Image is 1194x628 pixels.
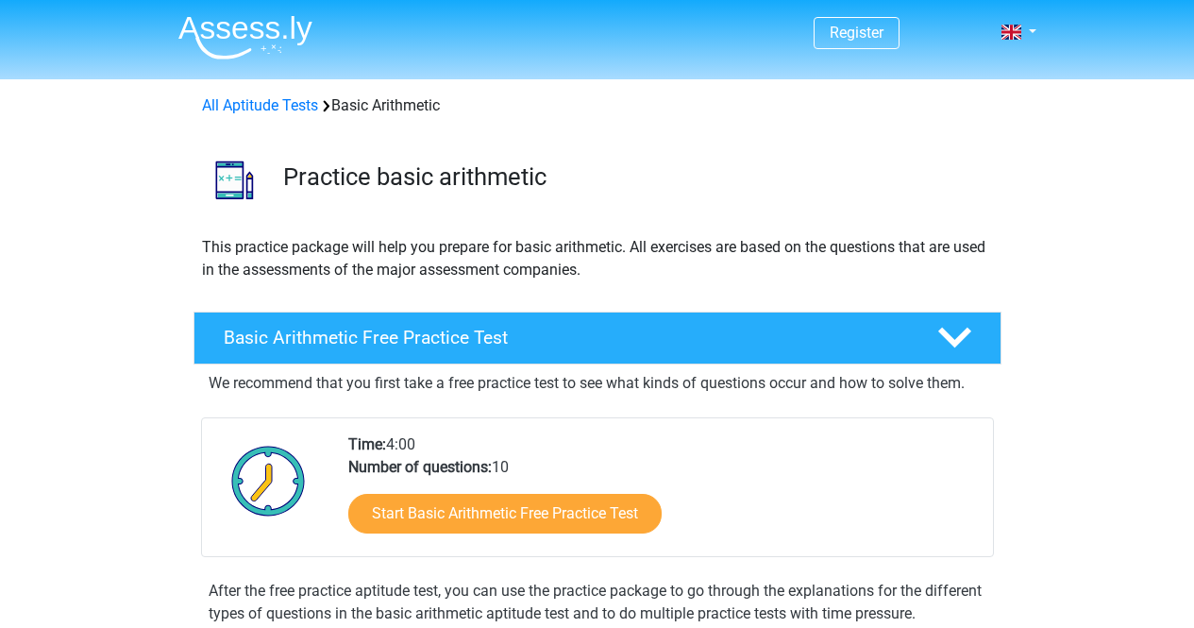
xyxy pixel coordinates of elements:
[202,96,318,114] a: All Aptitude Tests
[201,580,994,625] div: After the free practice aptitude test, you can use the practice package to go through the explana...
[830,24,883,42] a: Register
[202,236,993,281] p: This practice package will help you prepare for basic arithmetic. All exercises are based on the ...
[186,312,1009,365] a: Basic Arithmetic Free Practice Test
[334,433,992,556] div: 4:00 10
[221,433,316,528] img: Clock
[209,372,986,395] p: We recommend that you first take a free practice test to see what kinds of questions occur and ho...
[194,94,1001,117] div: Basic Arithmetic
[348,494,662,534] a: Start Basic Arithmetic Free Practice Test
[348,435,386,453] b: Time:
[194,140,275,220] img: basic arithmetic
[283,162,986,192] h3: Practice basic arithmetic
[178,15,312,59] img: Assessly
[224,327,907,348] h4: Basic Arithmetic Free Practice Test
[348,458,492,476] b: Number of questions:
